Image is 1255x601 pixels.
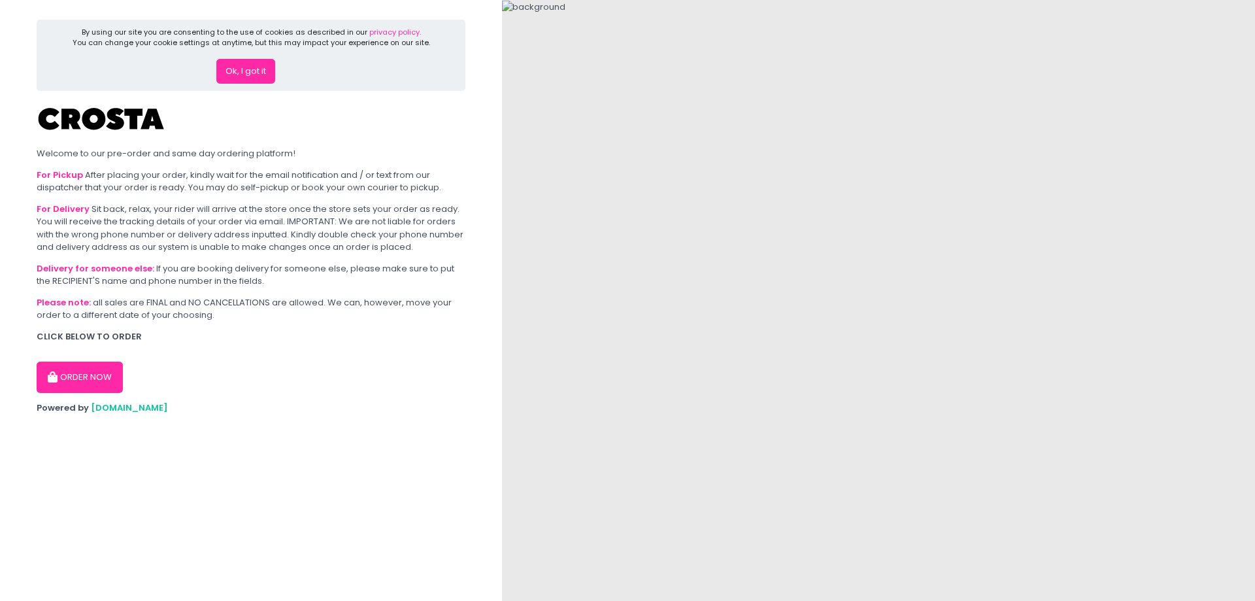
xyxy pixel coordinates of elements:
a: [DOMAIN_NAME] [91,402,168,414]
b: For Pickup [37,169,83,181]
a: privacy policy. [369,27,421,37]
div: After placing your order, kindly wait for the email notification and / or text from our dispatche... [37,169,465,194]
div: By using our site you are consenting to the use of cookies as described in our You can change you... [73,27,430,48]
div: Sit back, relax, your rider will arrive at the store once the store sets your order as ready. You... [37,203,465,254]
div: Welcome to our pre-order and same day ordering platform! [37,147,465,160]
div: Powered by [37,402,465,415]
b: Please note: [37,296,91,309]
b: Delivery for someone else: [37,262,154,275]
div: CLICK BELOW TO ORDER [37,330,465,343]
button: ORDER NOW [37,362,123,393]
div: all sales are FINAL and NO CANCELLATIONS are allowed. We can, however, move your order to a diffe... [37,296,465,322]
img: background [502,1,565,14]
img: Crosta Pizzeria [37,99,167,139]
b: For Delivery [37,203,90,215]
div: If you are booking delivery for someone else, please make sure to put the RECIPIENT'S name and ph... [37,262,465,288]
button: Ok, I got it [216,59,275,84]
